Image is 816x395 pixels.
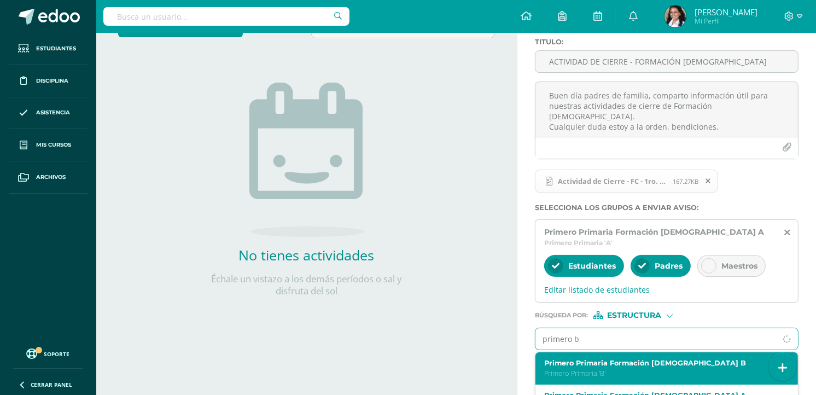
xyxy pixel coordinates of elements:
span: Maestros [721,261,757,271]
p: Échale un vistazo a los demás períodos o sal y disfruta del sol [197,273,416,297]
span: Editar listado de estudiantes [544,284,789,295]
label: Titulo : [535,38,798,46]
p: Primero Primaria 'B' [544,369,779,378]
h2: No tienes actividades [197,246,416,264]
span: [PERSON_NAME] [695,7,757,18]
textarea: Buen día padres de familia, comparto información útil para nuestras actividades de cierre de Form... [535,82,798,137]
span: 167.27KB [673,177,698,185]
span: Actividad de Cierre - FC - 1ro. A y B.png [552,177,673,185]
span: Archivos [36,173,66,182]
span: Estudiantes [568,261,616,271]
label: Primero Primaria Formación [DEMOGRAPHIC_DATA] B [544,359,779,367]
input: Busca un usuario... [103,7,349,26]
span: Cerrar panel [31,381,72,388]
span: Primero Primaria 'A' [544,239,613,247]
a: Archivos [9,161,88,194]
span: Estudiantes [36,44,76,53]
span: Mis cursos [36,141,71,149]
span: Primero Primaria Formación [DEMOGRAPHIC_DATA] A [544,227,764,237]
a: Soporte [13,346,83,361]
a: Estudiantes [9,33,88,65]
span: Remover archivo [699,175,718,187]
span: Disciplina [36,77,68,85]
span: Mi Perfil [695,16,757,26]
span: Actividad de Cierre - FC - 1ro. A y B.png [535,170,718,194]
label: Selecciona los grupos a enviar aviso : [535,204,798,212]
input: Titulo [535,51,798,72]
span: Búsqueda por : [535,312,588,318]
a: Asistencia [9,97,88,130]
div: [object Object] [593,311,675,319]
img: no_activities.png [249,83,364,237]
span: Padres [655,261,683,271]
img: 907914c910e0e99f8773360492fd9691.png [665,5,686,27]
input: Ej. Primero primaria [535,328,776,350]
span: Soporte [44,350,70,358]
a: Disciplina [9,65,88,97]
span: Asistencia [36,108,70,117]
span: Estructura [608,312,662,318]
a: Mis cursos [9,129,88,161]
